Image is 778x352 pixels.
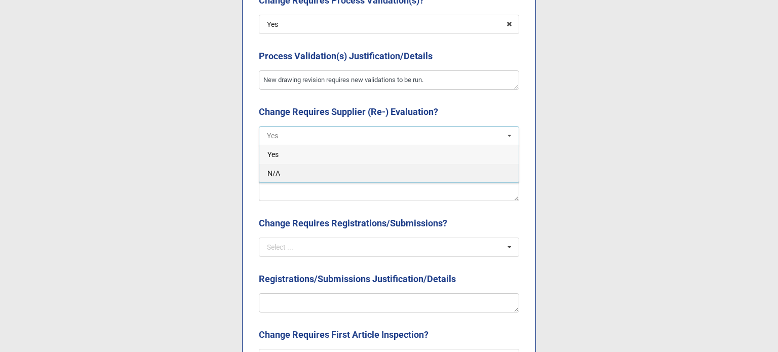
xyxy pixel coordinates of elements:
span: Yes [267,150,279,159]
textarea: New drawing revision requires new validations to be run. [259,70,519,90]
label: Registrations/Submissions Justification/Details [259,272,456,286]
label: Change Requires Supplier (Re-) Evaluation? [259,105,438,119]
div: Yes [267,21,278,28]
label: Change Requires First Article Inspection? [259,328,429,342]
label: Process Validation(s) Justification/Details [259,49,433,63]
div: Select ... [267,244,293,251]
label: Change Requires Registrations/Submissions? [259,216,447,230]
span: N/A [267,169,280,177]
